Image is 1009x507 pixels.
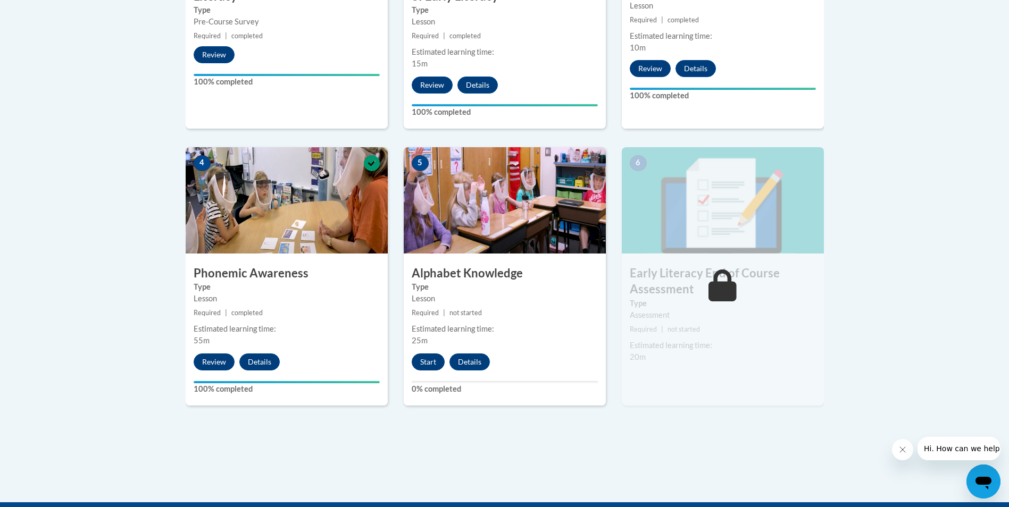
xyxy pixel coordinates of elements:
[194,281,380,293] label: Type
[676,60,716,77] button: Details
[194,16,380,28] div: Pre-Course Survey
[231,32,263,40] span: completed
[412,104,598,106] div: Your progress
[231,309,263,317] span: completed
[186,265,388,282] h3: Phonemic Awareness
[412,293,598,305] div: Lesson
[630,90,816,102] label: 100% completed
[443,309,445,317] span: |
[412,59,428,68] span: 15m
[194,32,221,40] span: Required
[412,309,439,317] span: Required
[194,293,380,305] div: Lesson
[892,439,913,460] iframe: Close message
[194,4,380,16] label: Type
[412,46,598,58] div: Estimated learning time:
[6,7,86,16] span: Hi. How can we help?
[630,325,657,333] span: Required
[630,298,816,309] label: Type
[412,323,598,335] div: Estimated learning time:
[622,147,824,253] img: Course Image
[622,265,824,298] h3: Early Literacy End of Course Assessment
[668,16,699,24] span: completed
[225,32,227,40] span: |
[225,309,227,317] span: |
[194,74,380,76] div: Your progress
[194,381,380,383] div: Your progress
[630,352,646,361] span: 20m
[194,46,235,63] button: Review
[194,353,235,370] button: Review
[412,336,428,345] span: 25m
[194,383,380,395] label: 100% completed
[630,309,816,321] div: Assessment
[668,325,700,333] span: not started
[449,32,481,40] span: completed
[630,155,647,171] span: 6
[239,353,280,370] button: Details
[412,4,598,16] label: Type
[412,281,598,293] label: Type
[630,88,816,90] div: Your progress
[404,265,606,282] h3: Alphabet Knowledge
[412,383,598,395] label: 0% completed
[412,155,429,171] span: 5
[194,155,211,171] span: 4
[412,32,439,40] span: Required
[630,340,816,351] div: Estimated learning time:
[630,43,646,52] span: 10m
[412,353,445,370] button: Start
[918,437,1000,460] iframe: Message from company
[412,106,598,118] label: 100% completed
[661,16,663,24] span: |
[404,147,606,253] img: Course Image
[443,32,445,40] span: |
[194,336,210,345] span: 55m
[412,16,598,28] div: Lesson
[194,323,380,335] div: Estimated learning time:
[449,309,482,317] span: not started
[457,77,498,94] button: Details
[194,76,380,88] label: 100% completed
[194,309,221,317] span: Required
[412,77,453,94] button: Review
[186,147,388,253] img: Course Image
[966,464,1000,498] iframe: Button to launch messaging window
[449,353,490,370] button: Details
[630,30,816,42] div: Estimated learning time:
[630,60,671,77] button: Review
[661,325,663,333] span: |
[630,16,657,24] span: Required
